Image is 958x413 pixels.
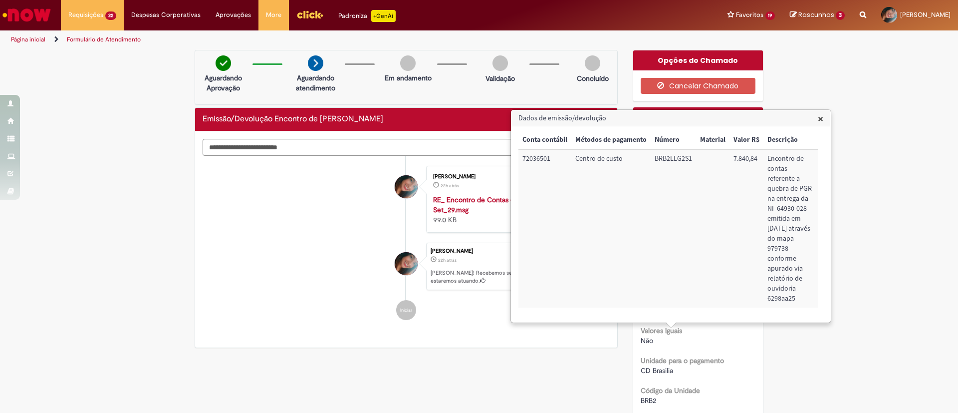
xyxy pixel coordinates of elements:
[511,110,830,126] h3: Dados de emissão/devolução
[433,195,599,225] div: 99.0 KB
[433,195,583,214] a: RE_ Encontro de Contas - Ouvidoria 6298aa25 - Set_29.msg
[105,11,116,20] span: 22
[438,257,457,263] span: 22h atrás
[765,11,775,20] span: 19
[763,131,818,149] th: Descrição
[203,139,553,156] textarea: Digite sua mensagem aqui...
[441,183,459,189] time: 29/09/2025 15:23:38
[798,10,834,19] span: Rascunhos
[577,73,609,83] p: Concluído
[641,396,656,405] span: BRB2
[203,156,610,331] ul: Histórico de tíquete
[7,30,631,49] ul: Trilhas de página
[571,149,651,308] td: Métodos de pagamento: Centro de custo
[763,149,818,308] td: Descrição: Encontro de contas referente a quebra de PGR na entrega da NF 64930-028 emitida em 12/...
[11,35,45,43] a: Página inicial
[395,175,418,198] div: Aliny Souza Lira
[492,55,508,71] img: img-circle-grey.png
[431,269,604,285] p: [PERSON_NAME]! Recebemos seu chamado R13577768 e em breve estaremos atuando.
[641,366,673,375] span: CD Brasilia
[696,131,729,149] th: Material
[641,78,756,94] button: Cancelar Chamado
[641,356,724,365] b: Unidade para o pagamento
[296,7,323,22] img: click_logo_yellow_360x200.png
[510,109,831,323] div: Dados de emissão/devolução
[729,131,763,149] th: Valor R$
[67,35,141,43] a: Formulário de Atendimento
[199,73,247,93] p: Aguardando Aprovação
[641,336,653,345] span: Não
[651,149,696,308] td: Número: BRB2LLG2S1
[696,149,729,308] td: Material:
[729,149,763,308] td: Valor R$: 7.840,84
[518,149,571,308] td: Conta contábil: 72036501
[266,10,281,20] span: More
[131,10,201,20] span: Despesas Corporativas
[641,386,700,395] b: Código da Unidade
[395,252,418,275] div: Aliny Souza Lira
[651,131,696,149] th: Número
[308,55,323,71] img: arrow-next.png
[736,10,763,20] span: Favoritos
[571,131,651,149] th: Métodos de pagamento
[68,10,103,20] span: Requisições
[818,112,823,125] span: ×
[1,5,52,25] img: ServiceNow
[641,326,682,335] b: Valores Iguais
[836,11,845,20] span: 3
[585,55,600,71] img: img-circle-grey.png
[790,10,845,20] a: Rascunhos
[438,257,457,263] time: 29/09/2025 15:32:17
[216,10,251,20] span: Aprovações
[441,183,459,189] span: 22h atrás
[216,55,231,71] img: check-circle-green.png
[203,243,610,291] li: Aliny Souza Lira
[818,113,823,124] button: Close
[518,131,571,149] th: Conta contábil
[485,73,515,83] p: Validação
[900,10,951,19] span: [PERSON_NAME]
[385,73,432,83] p: Em andamento
[291,73,340,93] p: Aguardando atendimento
[338,10,396,22] div: Padroniza
[433,174,599,180] div: [PERSON_NAME]
[371,10,396,22] p: +GenAi
[431,248,604,254] div: [PERSON_NAME]
[400,55,416,71] img: img-circle-grey.png
[203,115,383,124] h2: Emissão/Devolução Encontro de Contas Fornecedor Histórico de tíquete
[633,50,763,70] div: Opções do Chamado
